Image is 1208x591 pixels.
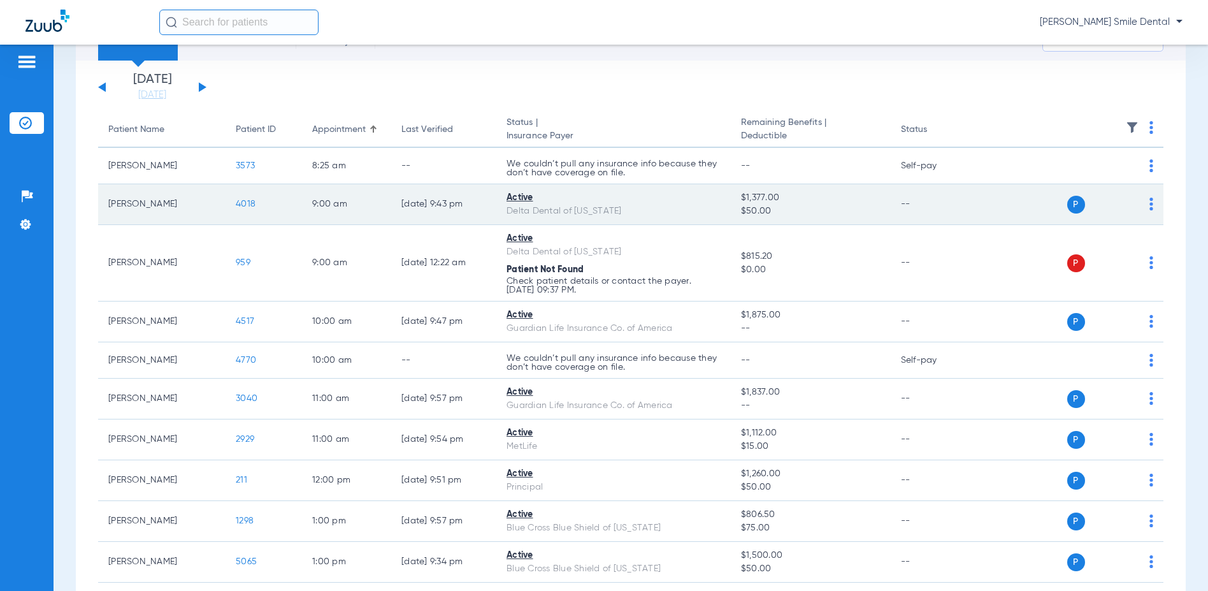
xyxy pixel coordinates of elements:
td: [DATE] 9:43 PM [391,184,496,225]
div: Active [507,191,721,205]
div: MetLife [507,440,721,453]
img: group-dot-blue.svg [1149,198,1153,210]
td: [PERSON_NAME] [98,225,226,302]
span: $815.20 [741,250,881,263]
td: 10:00 AM [302,342,391,379]
span: 4517 [236,317,254,326]
div: Last Verified [401,123,453,136]
img: group-dot-blue.svg [1149,121,1153,134]
td: -- [891,379,977,420]
div: Guardian Life Insurance Co. of America [507,322,721,335]
img: group-dot-blue.svg [1149,514,1153,527]
td: Self-pay [891,148,977,184]
span: P [1067,431,1085,449]
span: $1,377.00 [741,191,881,205]
span: $50.00 [741,562,881,576]
li: [DATE] [114,73,191,101]
th: Status | [496,112,731,148]
img: group-dot-blue.svg [1149,474,1153,486]
div: Last Verified [401,123,486,136]
td: [PERSON_NAME] [98,460,226,501]
span: 4770 [236,356,256,365]
td: 12:00 PM [302,460,391,501]
span: -- [741,399,881,412]
td: -- [891,184,977,225]
td: 1:00 PM [302,542,391,583]
td: 9:00 AM [302,225,391,302]
img: group-dot-blue.svg [1149,354,1153,367]
div: Principal [507,481,721,494]
td: -- [891,225,977,302]
td: -- [891,420,977,460]
td: [PERSON_NAME] [98,342,226,379]
div: Patient Name [108,123,164,136]
span: Deductible [741,129,881,143]
span: 3573 [236,161,255,170]
img: group-dot-blue.svg [1149,256,1153,269]
p: Check patient details or contact the payer. [DATE] 09:37 PM. [507,277,721,295]
div: Patient ID [236,123,276,136]
span: $50.00 [741,205,881,218]
span: 3040 [236,394,257,403]
span: P [1067,553,1085,571]
img: group-dot-blue.svg [1149,433,1153,446]
td: [DATE] 9:51 PM [391,460,496,501]
span: 959 [236,258,250,267]
div: Patient Name [108,123,215,136]
td: 1:00 PM [302,501,391,542]
th: Status [891,112,977,148]
td: Self-pay [891,342,977,379]
td: -- [891,460,977,501]
span: $1,875.00 [741,309,881,322]
span: $1,500.00 [741,549,881,562]
span: $75.00 [741,522,881,535]
span: Patient Not Found [507,265,584,274]
td: [DATE] 9:57 PM [391,501,496,542]
td: [DATE] 9:34 PM [391,542,496,583]
th: Remaining Benefits | [731,112,891,148]
td: -- [391,342,496,379]
span: P [1067,390,1085,408]
td: 10:00 AM [302,302,391,342]
span: P [1067,313,1085,331]
span: 5065 [236,557,257,566]
img: group-dot-blue.svg [1149,315,1153,328]
span: P [1067,196,1085,214]
img: filter.svg [1126,121,1139,134]
div: Active [507,386,721,399]
span: 211 [236,476,247,485]
div: Delta Dental of [US_STATE] [507,205,721,218]
span: $0.00 [741,263,881,277]
span: P [1067,472,1085,490]
span: 4018 [236,200,255,208]
span: $15.00 [741,440,881,453]
td: [PERSON_NAME] [98,148,226,184]
td: [PERSON_NAME] [98,184,226,225]
td: [DATE] 12:22 AM [391,225,496,302]
span: -- [741,161,751,170]
span: 1298 [236,516,254,525]
img: group-dot-blue.svg [1149,159,1153,172]
div: Guardian Life Insurance Co. of America [507,399,721,412]
td: [PERSON_NAME] [98,379,226,420]
div: Appointment [312,123,366,136]
div: Appointment [312,123,381,136]
div: Delta Dental of [US_STATE] [507,245,721,259]
img: Search Icon [166,17,177,28]
p: We couldn’t pull any insurance info because they don’t have coverage on file. [507,159,721,177]
div: Blue Cross Blue Shield of [US_STATE] [507,562,721,576]
td: -- [891,501,977,542]
span: $806.50 [741,508,881,522]
td: -- [891,542,977,583]
td: [PERSON_NAME] [98,302,226,342]
div: Active [507,232,721,245]
div: Active [507,508,721,522]
span: -- [741,322,881,335]
span: $1,260.00 [741,467,881,481]
span: $50.00 [741,481,881,494]
td: 8:25 AM [302,148,391,184]
div: Active [507,309,721,322]
div: Active [507,427,721,440]
td: -- [391,148,496,184]
img: Zuub Logo [25,10,69,32]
